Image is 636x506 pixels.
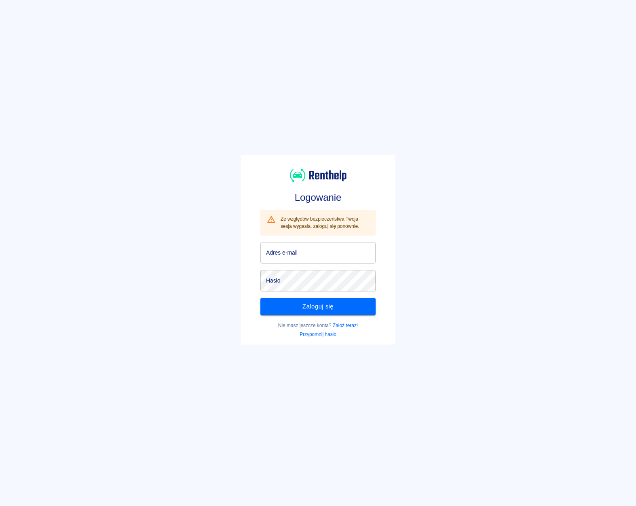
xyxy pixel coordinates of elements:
[260,192,376,203] h3: Logowanie
[290,168,347,183] img: Renthelp logo
[333,323,358,328] a: Załóż teraz!
[260,322,376,329] p: Nie masz jeszcze konta?
[260,298,376,315] button: Zaloguj się
[281,212,369,233] div: Ze względów bezpieczeństwa Twoja sesja wygasła, zaloguj się ponownie.
[300,332,336,337] a: Przypomnij hasło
